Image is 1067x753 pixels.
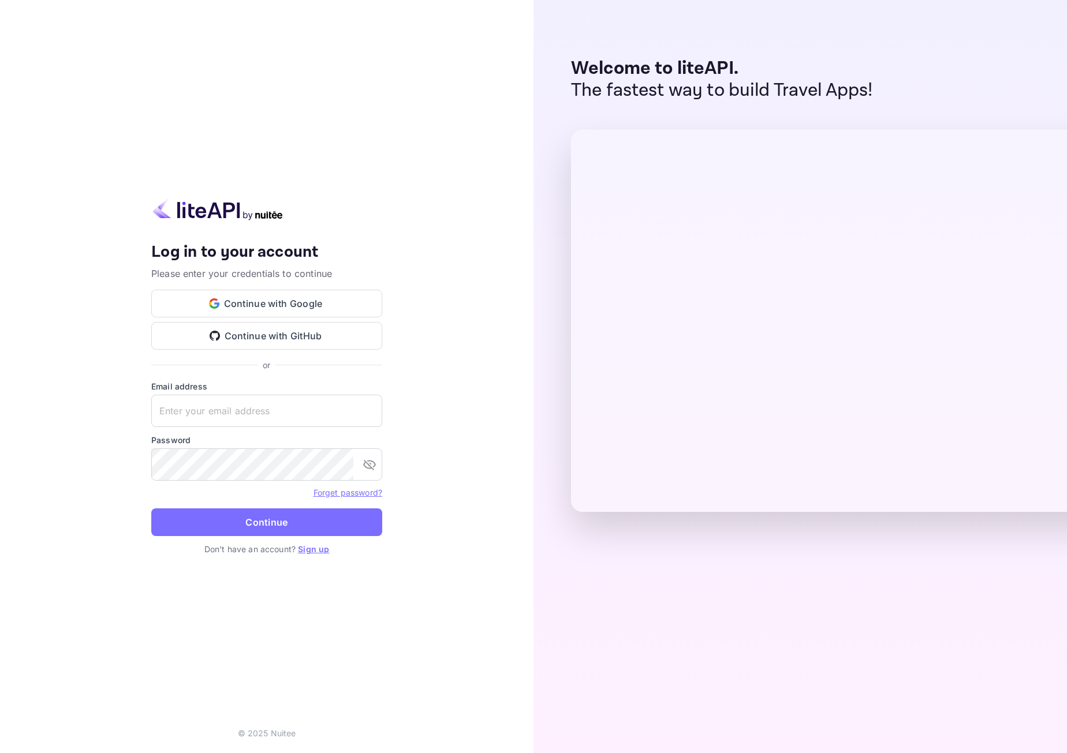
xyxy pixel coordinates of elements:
p: The fastest way to build Travel Apps! [571,80,873,102]
input: Enter your email address [151,395,382,427]
img: liteapi [151,198,284,220]
a: Forget password? [314,488,382,497]
a: Forget password? [314,486,382,498]
button: Continue with Google [151,290,382,317]
h4: Log in to your account [151,242,382,263]
p: Don't have an account? [151,543,382,555]
p: Welcome to liteAPI. [571,58,873,80]
button: Continue with GitHub [151,322,382,350]
a: Sign up [298,544,329,554]
button: toggle password visibility [358,453,381,476]
p: or [263,359,270,371]
button: Continue [151,508,382,536]
label: Password [151,434,382,446]
label: Email address [151,380,382,392]
p: © 2025 Nuitee [238,727,296,739]
p: Please enter your credentials to continue [151,267,382,280]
